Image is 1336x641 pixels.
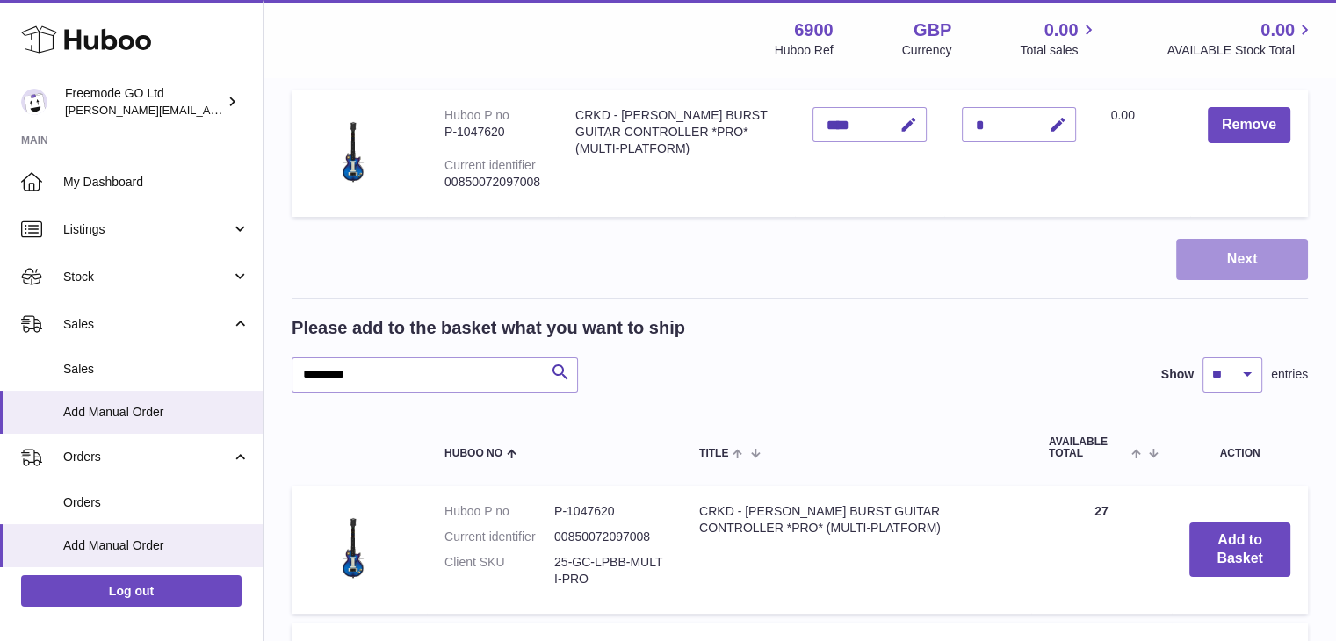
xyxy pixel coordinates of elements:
th: Action [1172,419,1308,477]
span: Add Manual Order [63,404,249,421]
a: Log out [21,575,242,607]
div: Current identifier [444,158,536,172]
button: Add to Basket [1189,522,1290,577]
h2: Please add to the basket what you want to ship [292,316,685,340]
span: Total sales [1020,42,1098,59]
span: 0.00 [1260,18,1295,42]
span: [PERSON_NAME][EMAIL_ADDRESS][DOMAIN_NAME] [65,103,352,117]
td: CRKD - [PERSON_NAME] BURST GUITAR CONTROLLER *PRO* (MULTI-PLATFORM) [682,486,1031,614]
div: P-1047620 [444,124,540,140]
a: 0.00 Total sales [1020,18,1098,59]
dd: 25-GC-LPBB-MULTI-PRO [554,554,664,587]
div: Freemode GO Ltd [65,85,223,119]
img: CRKD - Les Paul BLUEBERRY BURST GUITAR CONTROLLER *PRO* (MULTI-PLATFORM) [309,503,397,591]
span: Listings [63,221,231,238]
button: Remove [1208,107,1290,143]
span: entries [1271,366,1308,383]
a: 0.00 AVAILABLE Stock Total [1166,18,1315,59]
dd: 00850072097008 [554,529,664,545]
div: Huboo Ref [775,42,834,59]
span: Huboo no [444,448,502,459]
span: AVAILABLE Total [1049,436,1127,459]
div: Currency [902,42,952,59]
span: Add Manual Order [63,537,249,554]
dd: P-1047620 [554,503,664,520]
strong: GBP [914,18,951,42]
button: Next [1176,239,1308,280]
dt: Client SKU [444,554,554,587]
span: 0.00 [1111,108,1135,122]
div: 00850072097008 [444,174,540,191]
label: Show [1161,366,1194,383]
div: Huboo P no [444,108,509,122]
dt: Huboo P no [444,503,554,520]
span: My Dashboard [63,174,249,191]
span: Orders [63,494,249,511]
dt: Current identifier [444,529,554,545]
span: Orders [63,449,231,465]
span: Sales [63,361,249,378]
img: CRKD - Les Paul BLUEBERRY BURST GUITAR CONTROLLER *PRO* (MULTI-PLATFORM) [309,107,397,195]
span: AVAILABLE Stock Total [1166,42,1315,59]
img: lenka.smikniarova@gioteck.com [21,89,47,115]
span: Stock [63,269,231,285]
span: 0.00 [1044,18,1079,42]
strong: 6900 [794,18,834,42]
td: 27 [1031,486,1172,614]
span: Title [699,448,728,459]
span: Sales [63,316,231,333]
td: CRKD - [PERSON_NAME] BURST GUITAR CONTROLLER *PRO* (MULTI-PLATFORM) [558,90,795,217]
